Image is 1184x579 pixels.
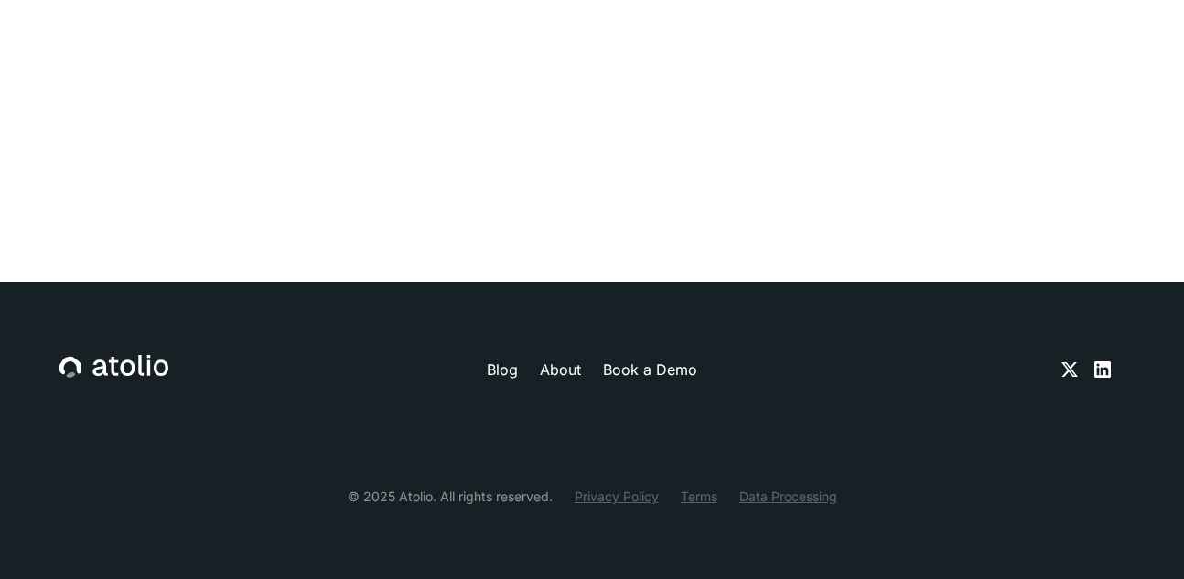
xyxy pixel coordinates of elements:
[348,487,553,506] div: © 2025 Atolio. All rights reserved.
[1093,491,1184,579] iframe: Chat Widget
[739,487,837,506] a: Data Processing
[575,487,659,506] a: Privacy Policy
[603,359,697,381] a: Book a Demo
[681,487,717,506] a: Terms
[487,359,518,381] a: Blog
[540,359,581,381] a: About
